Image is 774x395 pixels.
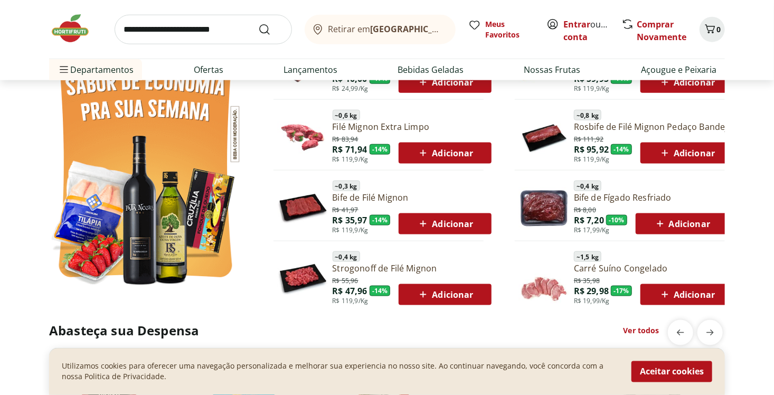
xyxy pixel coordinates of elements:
[333,297,369,305] span: R$ 119,9/Kg
[333,192,492,203] a: Bife de Filé Mignon
[399,143,491,164] button: Adicionar
[574,84,610,93] span: R$ 119,9/Kg
[328,24,445,34] span: Retirar em
[333,84,369,93] span: R$ 24,99/Kg
[574,251,601,262] span: ~ 1,5 kg
[115,15,292,44] input: search
[62,361,619,382] p: Utilizamos cookies para oferecer uma navegação personalizada e melhorar sua experiencia no nosso ...
[417,288,473,301] span: Adicionar
[640,72,733,93] button: Adicionar
[333,110,360,120] span: ~ 0,6 kg
[574,110,601,120] span: ~ 0,8 kg
[278,253,328,304] img: Principal
[658,147,715,159] span: Adicionar
[370,144,391,155] span: - 14 %
[399,213,491,234] button: Adicionar
[371,23,549,35] b: [GEOGRAPHIC_DATA]/[GEOGRAPHIC_DATA]
[305,15,456,44] button: Retirar em[GEOGRAPHIC_DATA]/[GEOGRAPHIC_DATA]
[631,361,712,382] button: Aceitar cookies
[284,63,337,76] a: Lançamentos
[658,288,715,301] span: Adicionar
[49,322,199,339] h2: Abasteça sua Despensa
[333,155,369,164] span: R$ 119,9/Kg
[58,57,70,82] button: Menu
[574,275,600,285] span: R$ 35,98
[636,213,728,234] button: Adicionar
[278,182,328,233] img: Principal
[333,133,358,144] span: R$ 83,94
[417,218,473,230] span: Adicionar
[624,325,659,336] a: Ver todos
[468,19,534,40] a: Meus Favoritos
[641,63,716,76] a: Açougue e Peixaria
[574,133,603,144] span: R$ 111,92
[49,13,102,44] img: Hortifruti
[519,182,570,233] img: Bife de Fígado Resfriado
[333,262,492,274] a: Strogonoff de Filé Mignon
[700,17,725,42] button: Carrinho
[574,262,733,274] a: Carré Suíno Congelado
[574,192,728,203] a: Bife de Fígado Resfriado
[399,284,491,305] button: Adicionar
[574,144,609,155] span: R$ 95,92
[574,226,610,234] span: R$ 17,99/Kg
[716,24,721,34] span: 0
[563,18,590,30] a: Entrar
[563,18,610,43] span: ou
[417,76,473,89] span: Adicionar
[574,204,596,214] span: R$ 8,00
[333,214,367,226] span: R$ 35,97
[640,284,733,305] button: Adicionar
[333,285,367,297] span: R$ 47,96
[49,35,242,292] img: Ver todos
[519,253,570,304] img: Principal
[333,144,367,155] span: R$ 71,94
[485,19,534,40] span: Meus Favoritos
[574,121,733,133] a: Rosbife de Filé Mignon Pedaço Bandeja
[370,286,391,296] span: - 14 %
[524,63,581,76] a: Nossas Frutas
[640,143,733,164] button: Adicionar
[333,121,492,133] a: Filé Mignon Extra Limpo
[194,63,223,76] a: Ofertas
[417,147,473,159] span: Adicionar
[58,57,134,82] span: Departamentos
[333,251,360,262] span: ~ 0,4 kg
[654,218,710,230] span: Adicionar
[333,275,358,285] span: R$ 55,96
[697,320,723,345] button: next
[574,285,609,297] span: R$ 29,98
[333,204,358,214] span: R$ 41,97
[563,18,621,43] a: Criar conta
[658,76,715,89] span: Adicionar
[668,320,693,345] button: previous
[258,23,284,36] button: Submit Search
[611,144,632,155] span: - 14 %
[333,181,360,191] span: ~ 0,3 kg
[611,286,632,296] span: - 17 %
[574,297,610,305] span: R$ 19,99/Kg
[519,111,570,162] img: Principal
[637,18,686,43] a: Comprar Novamente
[278,111,328,162] img: Filé Mignon Extra Limpo
[574,214,604,226] span: R$ 7,20
[574,181,601,191] span: ~ 0,4 kg
[333,226,369,234] span: R$ 119,9/Kg
[370,215,391,225] span: - 14 %
[606,215,627,225] span: - 10 %
[399,72,491,93] button: Adicionar
[574,155,610,164] span: R$ 119,9/Kg
[398,63,464,76] a: Bebidas Geladas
